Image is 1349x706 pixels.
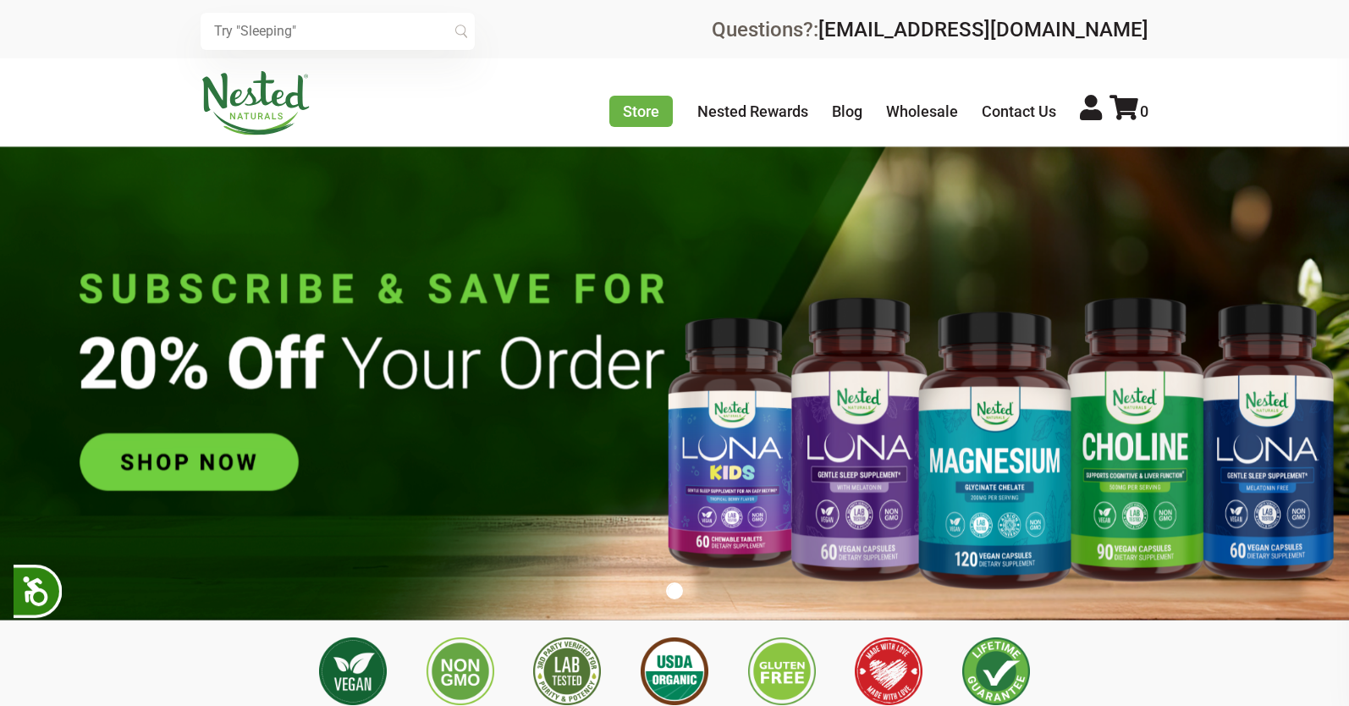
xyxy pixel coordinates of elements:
a: 0 [1109,102,1148,120]
img: Lifetime Guarantee [962,637,1030,705]
input: Try "Sleeping" [201,13,475,50]
button: 1 of 1 [666,582,683,599]
a: Nested Rewards [697,102,808,120]
a: Contact Us [982,102,1056,120]
img: USDA Organic [641,637,708,705]
img: Non GMO [427,637,494,705]
span: 0 [1140,102,1148,120]
div: Questions?: [712,19,1148,40]
img: Vegan [319,637,387,705]
img: 3rd Party Lab Tested [533,637,601,705]
a: [EMAIL_ADDRESS][DOMAIN_NAME] [818,18,1148,41]
img: Made with Love [855,637,922,705]
a: Store [609,96,673,127]
img: Gluten Free [748,637,816,705]
a: Blog [832,102,862,120]
img: Nested Naturals [201,71,311,135]
a: Wholesale [886,102,958,120]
